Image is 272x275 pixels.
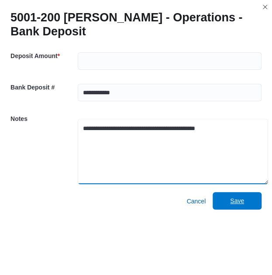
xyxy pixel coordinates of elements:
[186,197,206,206] span: Cancel
[230,196,244,205] span: Save
[10,10,255,38] h1: 5001-200 [PERSON_NAME] - Operations - Bank Deposit
[260,2,270,12] button: Closes this modal window
[213,192,262,210] button: Save
[10,79,76,96] h5: Bank Deposit #
[10,47,76,65] h5: Deposit Amount
[10,110,76,127] h5: Notes
[183,192,209,210] button: Cancel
